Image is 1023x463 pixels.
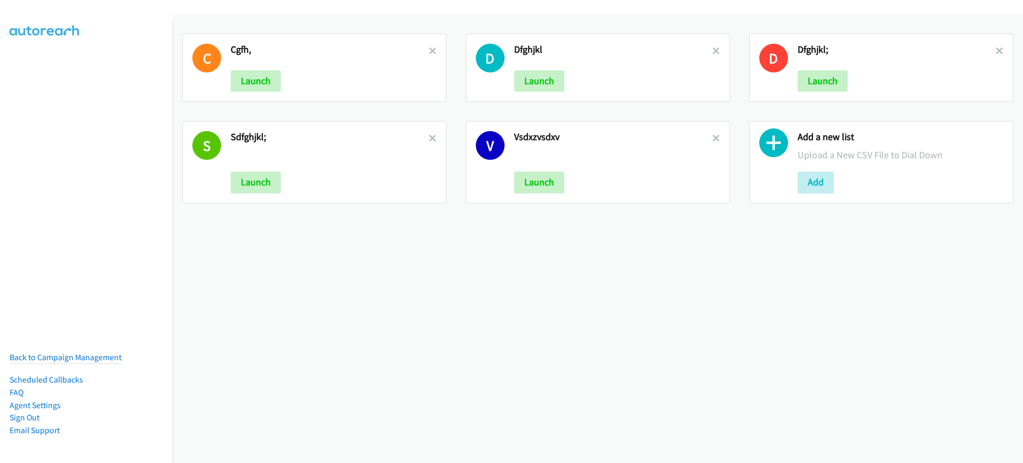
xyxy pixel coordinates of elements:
a: Email Support [10,425,60,435]
h1: D [476,44,505,72]
a: Agent Settings [10,400,61,410]
h1: S [192,131,221,160]
button: Add [798,172,834,193]
button: Launch [231,70,281,92]
a: Scheduled Callbacks [10,375,83,385]
h2: Add a new list [798,131,1003,143]
h2: Vsdxzvsdxv [514,131,712,143]
button: Launch [231,172,281,193]
h2: Cgfh, [231,44,429,56]
button: Launch [514,172,564,193]
a: Sign Out [10,412,39,423]
p: Upload a New CSV File to Dial Down [798,148,1003,162]
h1: V [476,131,505,160]
h2: Dfghjkl; [798,44,996,56]
h1: D [759,44,788,72]
h1: C [192,44,221,72]
a: Back to Campaign Management [10,352,121,362]
h2: Dfghjkl [514,44,712,56]
h2: Sdfghjkl; [231,131,429,143]
button: Launch [798,70,848,92]
button: Launch [514,70,564,92]
a: FAQ [10,387,23,397]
